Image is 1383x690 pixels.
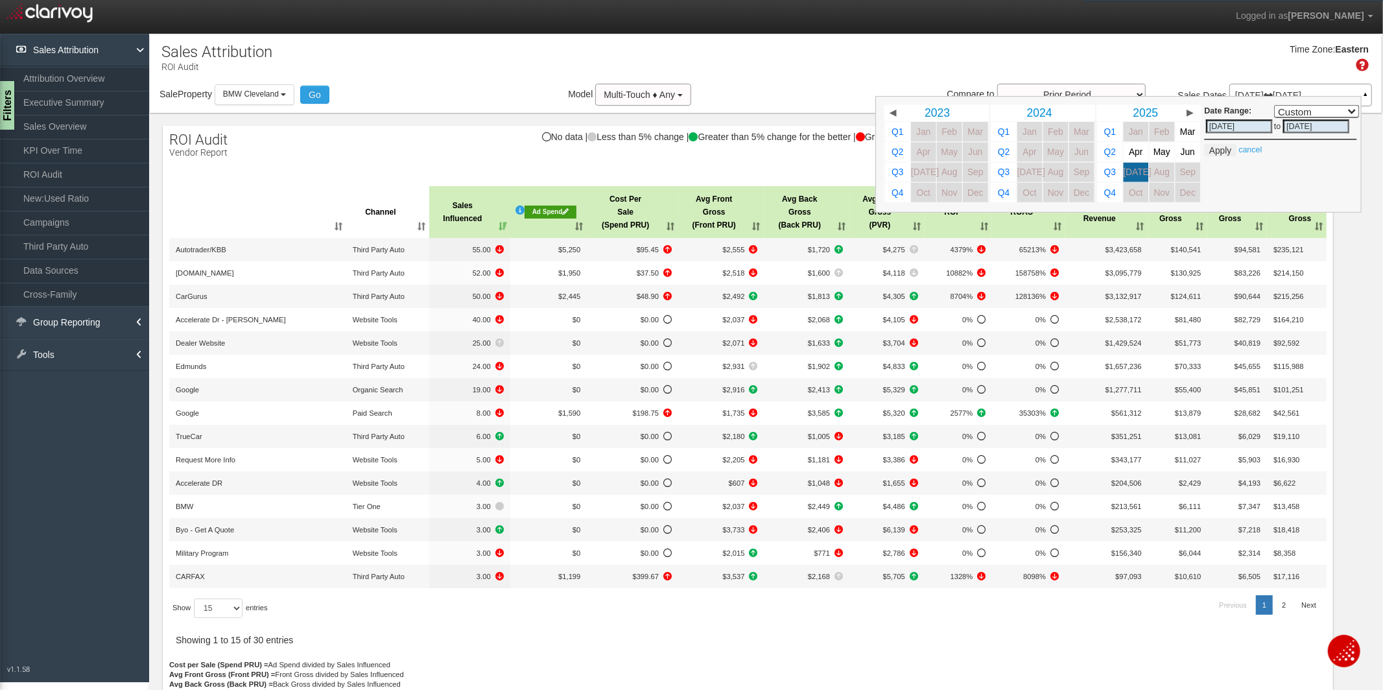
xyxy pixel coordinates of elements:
span: $235,121 [1273,246,1304,254]
span: Third Party Auto [353,433,405,440]
a: Q1 [1098,122,1123,141]
span: $0 [573,363,580,370]
a: 2023 [901,105,974,121]
span: TrueCar [176,433,202,440]
span: +10.18 [593,407,672,420]
span: $561,312 [1111,409,1142,417]
span: $5,250 [558,246,580,254]
span: Apr [1129,147,1142,157]
span: No Data to compare [593,430,672,443]
span: +763% [931,407,986,420]
th: : activate to sort column ascending [169,186,346,238]
span: $3,423,658 [1105,246,1142,254]
button: BMW Cleveland [215,84,294,104]
span: +574 [856,360,918,373]
span: No Data to compare% [931,453,986,466]
span: Dec [1180,187,1196,197]
span: $0 [573,456,580,464]
span: Website Tools [353,339,397,347]
span: -647 [685,313,758,326]
span: Mar [1180,126,1196,136]
span: +103 [856,243,918,256]
span: [DATE] [911,167,939,177]
a: Nov [1150,183,1175,202]
span: Feb [1048,126,1063,136]
a: Previous [1212,595,1253,615]
span: No Data to compare% [999,313,1059,326]
a: Oct [911,183,936,202]
span: No Data to compare% [999,360,1059,373]
span: Paid Search [353,409,392,417]
button: Multi-Touch ♦ Any [595,84,691,106]
a: Apr [911,142,936,161]
span: CarGurus [176,292,207,300]
span: Website Tools [353,479,397,487]
a: Q1 [885,122,910,141]
span: $215,256 [1273,292,1304,300]
a: ▶ [1182,105,1198,121]
a: Dec [963,183,988,202]
a: Apr [1124,142,1149,161]
span: No Data to compare% [999,453,1059,466]
span: Jan [1129,126,1143,136]
span: Google [176,386,199,394]
a: Q2 [1098,142,1123,161]
span: 2025 [1133,106,1158,119]
span: Website Tools [353,456,397,464]
span: $55,400 [1175,386,1201,394]
span: $0 [573,386,580,394]
span: $83,226 [1235,269,1260,277]
span: $101,251 [1273,386,1304,394]
span: $11,027 [1175,456,1201,464]
a: Jan [1124,122,1149,141]
span: +250 [856,430,918,443]
span: +1712 [856,407,918,420]
span: $0 [573,433,580,440]
span: -1.00 [436,453,504,466]
span: Q4 [892,187,903,197]
span: -15.00 [436,313,504,326]
span: $82,729 [1235,316,1260,324]
span: Mar [968,126,984,136]
span: $13,879 [1175,409,1201,417]
span: -3568 [856,477,918,490]
span: $90,644 [1235,292,1260,300]
span: Aug [1048,167,1063,177]
a: Apr [1017,142,1043,161]
span: [PERSON_NAME] [1288,10,1364,21]
span: Apr [917,147,930,157]
span: +223 [685,383,758,396]
span: $204,506 [1111,479,1142,487]
a: Q3 [1098,162,1123,182]
span: No Data to compare% [999,477,1059,490]
a: 2 [1275,595,1292,615]
span: Nov [1154,187,1170,197]
span: No Data to compare [593,337,672,350]
a: Q4 [885,183,910,202]
span: $28,682 [1235,409,1260,417]
a: Dec [1069,183,1094,202]
a: Jun [1176,142,1201,161]
p: Vendor Report [169,148,228,158]
a: Aug [1043,162,1069,182]
a: [DATE] [1017,162,1043,182]
span: No Data to compare% [931,477,986,490]
a: Logged in as[PERSON_NAME] [1226,1,1383,32]
a: Q4 [1098,183,1123,202]
span: Third Party Auto [353,363,405,370]
span: Q1 [892,126,903,136]
span: +29.83 [593,243,672,256]
span: $70,333 [1175,363,1201,370]
span: +359 [771,290,844,303]
a: Q4 [991,183,1017,202]
span: Feb [942,126,958,136]
a: [DATE] [1124,162,1149,182]
span: -3082 [685,477,758,490]
span: $140,541 [1171,246,1201,254]
span: $2,445 [558,292,580,300]
span: No Data to compare% [999,383,1059,396]
span: Multi-Touch ♦ Any [604,89,675,100]
span: Dec [1074,187,1089,197]
span: [DATE] [1124,167,1152,177]
span: -372 [856,313,918,326]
